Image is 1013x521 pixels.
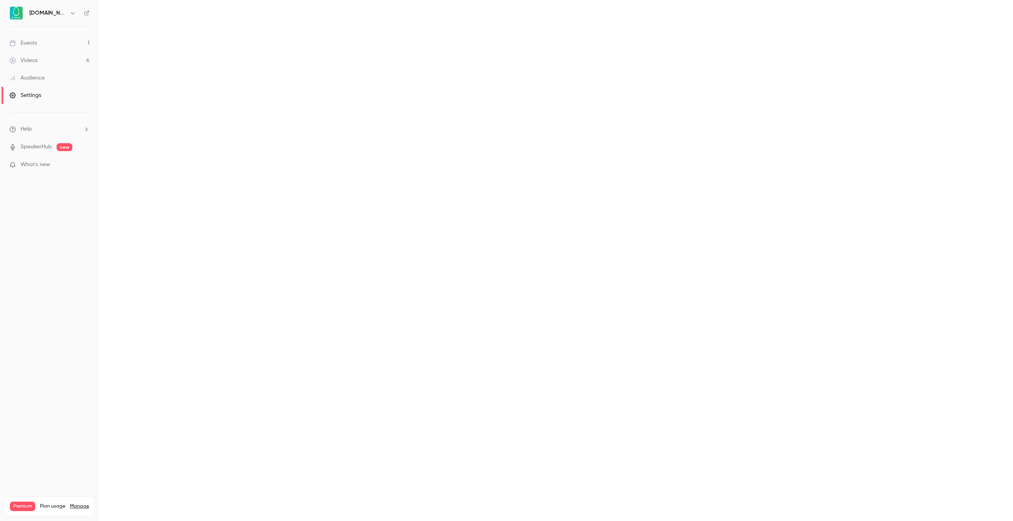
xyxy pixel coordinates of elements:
[21,161,50,169] span: What's new
[70,503,89,510] a: Manage
[9,39,37,47] div: Events
[9,57,38,64] div: Videos
[57,143,72,151] span: new
[21,143,52,151] a: SpeakerHub
[10,7,23,19] img: Avokaado.io
[10,502,35,511] span: Premium
[40,503,65,510] span: Plan usage
[9,91,41,99] div: Settings
[80,161,89,169] iframe: Noticeable Trigger
[21,125,32,133] span: Help
[9,125,89,133] li: help-dropdown-opener
[9,74,45,82] div: Audience
[29,9,66,17] h6: [DOMAIN_NAME]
